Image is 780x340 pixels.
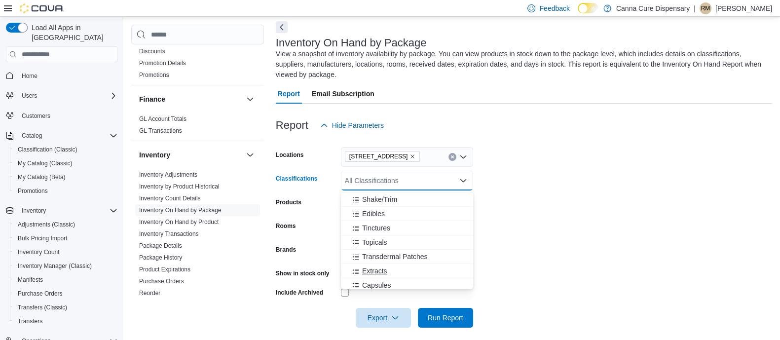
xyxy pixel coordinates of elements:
[139,171,197,178] a: Inventory Adjustments
[131,169,264,315] div: Inventory
[22,132,42,140] span: Catalog
[10,273,121,287] button: Manifests
[139,59,186,67] span: Promotion Details
[14,302,71,313] a: Transfers (Classic)
[14,274,47,286] a: Manifests
[700,2,711,14] div: Rogelio Mitchell
[18,110,117,122] span: Customers
[2,204,121,218] button: Inventory
[10,259,121,273] button: Inventory Manager (Classic)
[18,146,77,153] span: Classification (Classic)
[139,290,160,297] a: Reorder
[18,248,60,256] span: Inventory Count
[139,266,190,273] a: Product Expirations
[244,149,256,161] button: Inventory
[362,252,428,262] span: Transdermal Patches
[362,280,391,290] span: Capsules
[341,221,473,235] button: Tinctures
[10,218,121,231] button: Adjustments (Classic)
[139,218,219,226] span: Inventory On Hand by Product
[18,90,41,102] button: Users
[10,287,121,301] button: Purchase Orders
[139,94,165,104] h3: Finance
[139,115,186,122] a: GL Account Totals
[139,183,220,190] span: Inventory by Product Historical
[362,237,387,247] span: Topicals
[10,143,121,156] button: Classification (Classic)
[139,60,186,67] a: Promotion Details
[278,84,300,104] span: Report
[139,71,169,79] span: Promotions
[14,274,117,286] span: Manifests
[139,127,182,135] span: GL Transactions
[14,185,117,197] span: Promotions
[362,194,397,204] span: Shake/Trim
[10,301,121,314] button: Transfers (Classic)
[139,230,199,238] span: Inventory Transactions
[362,266,387,276] span: Extracts
[14,232,117,244] span: Bulk Pricing Import
[139,171,197,179] span: Inventory Adjustments
[459,153,467,161] button: Open list of options
[14,260,117,272] span: Inventory Manager (Classic)
[276,49,767,80] div: View a snapshot of inventory availability by package. You can view products in stock down to the ...
[139,48,165,55] a: Discounts
[276,269,330,277] label: Show in stock only
[14,246,117,258] span: Inventory Count
[18,221,75,228] span: Adjustments (Classic)
[22,72,37,80] span: Home
[2,89,121,103] button: Users
[14,232,72,244] a: Bulk Pricing Import
[18,276,43,284] span: Manifests
[362,308,405,328] span: Export
[341,250,473,264] button: Transdermal Patches
[139,219,219,226] a: Inventory On Hand by Product
[276,175,318,183] label: Classifications
[341,264,473,278] button: Extracts
[18,205,117,217] span: Inventory
[139,277,184,285] span: Purchase Orders
[14,171,117,183] span: My Catalog (Beta)
[276,151,304,159] label: Locations
[139,206,222,214] span: Inventory On Hand by Package
[341,235,473,250] button: Topicals
[14,219,117,230] span: Adjustments (Classic)
[276,246,296,254] label: Brands
[578,3,598,13] input: Dark Mode
[276,37,427,49] h3: Inventory On Hand by Package
[616,2,690,14] p: Canna Cure Dispensary
[345,151,420,162] span: 1919-B NW Cache Rd
[18,130,117,142] span: Catalog
[139,150,242,160] button: Inventory
[139,230,199,237] a: Inventory Transactions
[578,13,578,14] span: Dark Mode
[139,72,169,78] a: Promotions
[139,150,170,160] h3: Inventory
[139,278,184,285] a: Purchase Orders
[10,231,121,245] button: Bulk Pricing Import
[139,127,182,134] a: GL Transactions
[341,207,473,221] button: Edibles
[14,315,117,327] span: Transfers
[18,70,41,82] a: Home
[139,289,160,297] span: Reorder
[139,194,201,202] span: Inventory Count Details
[10,156,121,170] button: My Catalog (Classic)
[28,23,117,42] span: Load All Apps in [GEOGRAPHIC_DATA]
[539,3,569,13] span: Feedback
[139,47,165,55] span: Discounts
[18,234,68,242] span: Bulk Pricing Import
[18,90,117,102] span: Users
[14,260,96,272] a: Inventory Manager (Classic)
[14,157,76,169] a: My Catalog (Classic)
[18,317,42,325] span: Transfers
[14,288,67,300] a: Purchase Orders
[10,184,121,198] button: Promotions
[362,209,385,219] span: Edibles
[332,120,384,130] span: Hide Parameters
[139,254,182,261] a: Package History
[131,45,264,85] div: Discounts & Promotions
[139,242,182,250] span: Package Details
[18,110,54,122] a: Customers
[139,94,242,104] button: Finance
